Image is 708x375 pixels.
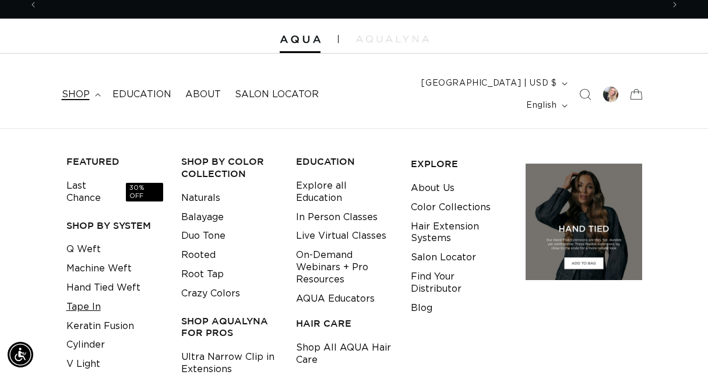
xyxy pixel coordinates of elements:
[411,267,508,299] a: Find Your Distributor
[296,338,393,370] a: Shop All AQUA Hair Care
[181,208,224,227] a: Balayage
[66,278,140,298] a: Hand Tied Weft
[62,89,90,101] span: shop
[411,299,432,318] a: Blog
[181,284,240,303] a: Crazy Colors
[572,82,598,107] summary: Search
[356,36,429,43] img: aqualyna.com
[178,82,228,108] a: About
[66,355,100,374] a: V Light
[66,259,132,278] a: Machine Weft
[181,265,224,284] a: Root Tap
[296,317,393,330] h3: HAIR CARE
[66,298,101,317] a: Tape In
[66,317,134,336] a: Keratin Fusion
[105,82,178,108] a: Education
[181,155,278,180] h3: Shop by Color Collection
[411,248,476,267] a: Salon Locator
[411,198,491,217] a: Color Collections
[296,208,378,227] a: In Person Classes
[181,315,278,339] h3: Shop AquaLyna for Pros
[296,155,393,168] h3: EDUCATION
[55,82,105,108] summary: shop
[296,289,375,309] a: AQUA Educators
[228,82,326,108] a: Salon Locator
[8,342,33,367] div: Accessibility Menu
[66,220,163,232] h3: SHOP BY SYSTEM
[181,246,216,265] a: Rooted
[414,72,572,94] button: [GEOGRAPHIC_DATA] | USD $
[650,319,708,375] iframe: Chat Widget
[421,77,556,90] span: [GEOGRAPHIC_DATA] | USD $
[411,158,508,170] h3: EXPLORE
[66,155,163,168] h3: FEATURED
[185,89,221,101] span: About
[112,89,171,101] span: Education
[296,246,393,289] a: On-Demand Webinars + Pro Resources
[66,176,163,208] a: Last Chance30% OFF
[296,227,386,246] a: Live Virtual Classes
[66,240,101,259] a: Q Weft
[66,335,105,355] a: Cylinder
[181,227,226,246] a: Duo Tone
[411,179,455,198] a: About Us
[296,176,393,208] a: Explore all Education
[519,94,572,116] button: English
[411,217,508,249] a: Hair Extension Systems
[280,36,320,44] img: Aqua Hair Extensions
[181,189,220,208] a: Naturals
[235,89,319,101] span: Salon Locator
[126,183,163,202] span: 30% OFF
[526,100,556,112] span: English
